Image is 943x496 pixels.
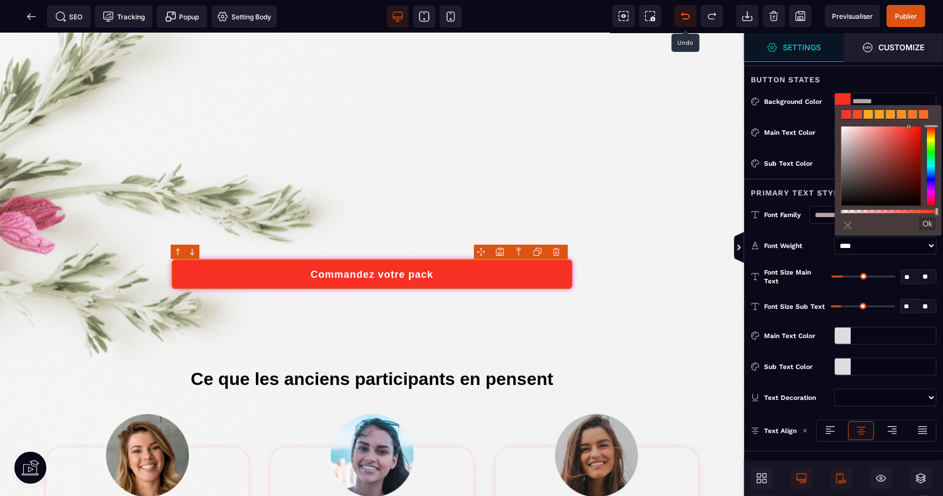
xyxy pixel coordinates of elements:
[751,425,797,436] p: Text Align
[764,361,830,372] div: Sub Text Color
[331,381,414,464] img: 29115e49a62efbf0a641ef6ba2c3165e_image_8.png
[764,96,830,107] div: Background Color
[895,12,917,20] span: Publier
[217,11,271,22] span: Setting Body
[830,467,852,489] span: Mobile Only
[908,109,918,119] span: rgb(248, 118, 36)
[555,381,638,464] img: 9e89fbbc272b8049500154d551ab4a6c_image_7.png
[791,467,813,489] span: Desktop Only
[874,109,884,119] span: rgb(248, 161, 36)
[852,109,862,119] span: rgb(248, 74, 36)
[897,109,907,119] span: rgb(248, 144, 36)
[171,226,571,256] button: Commandez votre pack
[870,467,892,489] span: Hide/Show Block
[841,109,851,119] span: rgb(248, 56, 36)
[919,218,936,230] button: Ok
[751,467,773,489] span: Open Blocks
[764,127,830,138] div: Main Text Color
[764,330,830,341] div: Main Text Color
[751,460,786,473] p: Border
[55,11,83,22] span: SEO
[165,11,199,22] span: Popup
[744,179,943,199] div: Primary Text Style
[764,268,827,286] span: Font Size Main Text
[886,109,895,119] span: rgb(248, 152, 36)
[764,302,825,311] span: Font Size Sub Text
[764,209,804,220] div: Font Family
[783,43,821,51] strong: Settings
[879,43,925,51] strong: Customize
[106,381,189,464] img: 727eea89de39582bbd6d605d79728f46_image_10.png
[27,330,718,362] h1: Ce que les anciens participants en pensent
[639,5,661,27] span: Screenshot
[832,12,873,20] span: Previsualiser
[103,11,145,22] span: Tracking
[613,5,635,27] span: View components
[825,5,880,27] span: Preview
[844,33,943,62] span: Open Style Manager
[841,216,855,234] a: ⨯
[802,428,808,434] img: loading
[744,33,844,62] span: Settings
[764,240,830,251] div: Font Weight
[919,109,929,119] span: rgb(248, 109, 36)
[764,392,830,403] div: Text Decoration
[764,158,830,169] div: Sub Text Color
[910,467,932,489] span: Open Layers
[744,66,943,86] div: Button States
[863,109,873,119] span: rgb(248, 170, 36)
